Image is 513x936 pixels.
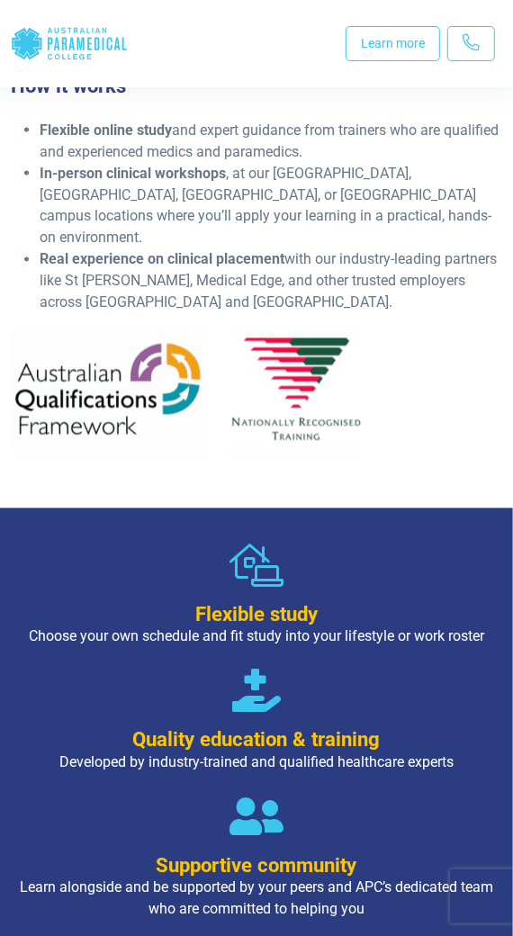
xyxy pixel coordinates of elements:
[40,251,284,268] strong: Real experience on clinical placement
[40,121,172,139] strong: Flexible online study
[11,626,502,648] p: Choose your own schedule and fit study into your lifestyle or work roster
[11,14,128,73] div: Australian Paramedical College
[346,26,440,61] a: Learn more
[11,877,502,921] p: Learn alongside and be supported by your peers and APC’s dedicated team who are committed to help...
[40,249,502,314] li: with our industry-leading partners like St [PERSON_NAME], Medical Edge, and other trusted employe...
[40,163,502,249] li: , at our [GEOGRAPHIC_DATA], [GEOGRAPHIC_DATA], [GEOGRAPHIC_DATA], or [GEOGRAPHIC_DATA] campus loc...
[40,120,502,163] li: and expert guidance from trainers who are qualified and experienced medics and paramedics.
[11,854,502,878] h3: Supportive community
[40,165,226,182] strong: In-person clinical workshops
[11,603,502,627] h3: Flexible study
[11,728,502,752] h3: Quality education & training
[11,752,502,774] p: Developed by industry-trained and qualified healthcare experts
